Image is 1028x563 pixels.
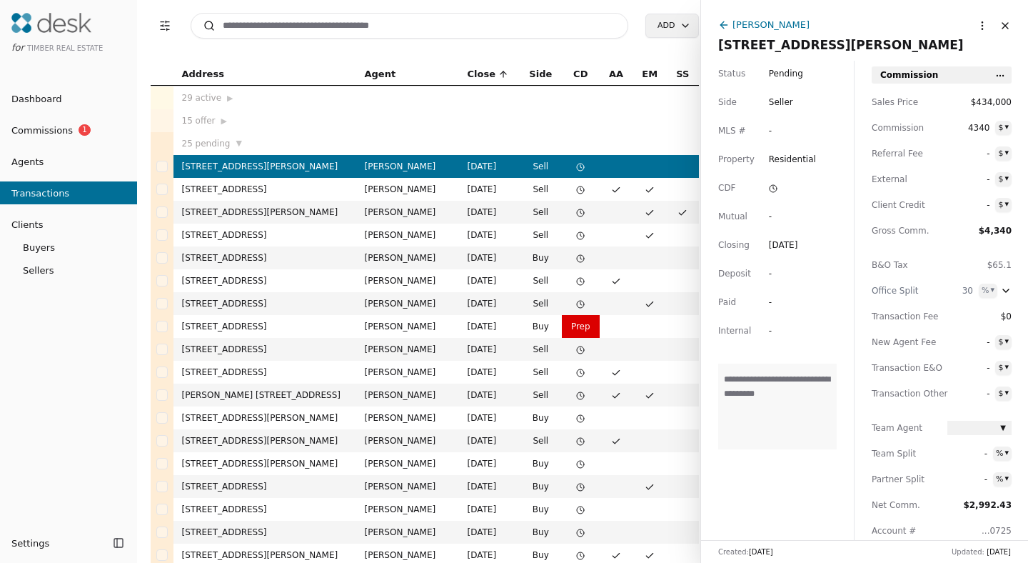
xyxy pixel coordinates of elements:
span: Prep [571,322,590,332]
td: [DATE] [459,521,520,544]
span: CDF [718,181,736,195]
span: CD [573,66,588,82]
td: Buy [520,407,562,429]
td: [STREET_ADDRESS][PERSON_NAME] [173,452,356,475]
td: [PERSON_NAME] [356,246,459,269]
td: [PERSON_NAME] [356,269,459,292]
td: [DATE] [459,246,520,269]
span: Transaction Other [872,387,936,401]
span: AA [609,66,623,82]
td: [DATE] [459,452,520,475]
span: - [947,472,987,487]
span: Deposit [718,266,751,281]
span: External [872,172,936,186]
img: Desk [11,13,91,33]
span: ▶ [221,115,227,128]
button: $ [995,335,1012,349]
div: - [769,324,795,338]
div: ▾ [990,284,994,297]
span: ▼ [236,137,241,150]
td: [STREET_ADDRESS][PERSON_NAME] [173,155,356,178]
span: ▼ [1000,422,1006,434]
div: ▾ [1004,335,1009,348]
span: 25 pending [182,136,231,151]
span: EM [642,66,657,82]
span: Closing [718,238,750,252]
span: [DATE] [987,548,1011,556]
button: % [979,284,997,298]
span: - [947,335,989,349]
td: [STREET_ADDRESS] [173,315,356,338]
span: Internal [718,324,751,338]
td: Buy [520,498,562,521]
div: Office Split [872,284,936,298]
span: New Agent Fee [872,335,936,349]
span: MLS # [718,124,746,138]
span: Commission [880,68,938,82]
div: ▾ [1004,121,1009,134]
span: Gross Comm. [872,224,936,238]
td: Sell [520,429,562,452]
div: Updated: [952,547,1011,557]
span: Side [529,66,552,82]
span: $2,992.43 [963,500,1012,510]
td: [STREET_ADDRESS][PERSON_NAME] [173,201,356,224]
td: [DATE] [459,269,520,292]
span: [DATE] [749,548,773,556]
span: Mutual [718,209,747,224]
span: 4340 [947,121,989,135]
td: [PERSON_NAME] [356,498,459,521]
td: [STREET_ADDRESS] [173,269,356,292]
span: $434,000 [947,95,1012,109]
span: Partner Split [872,472,936,487]
td: Sell [520,224,562,246]
div: ▾ [1004,447,1009,459]
div: ▾ [1004,146,1009,159]
td: Sell [520,338,562,361]
div: Created: [718,547,773,557]
div: - [769,295,795,309]
span: 30 [947,284,973,298]
div: 29 active [182,91,348,105]
div: - [769,209,795,224]
td: [PERSON_NAME] [356,201,459,224]
td: [STREET_ADDRESS] [173,498,356,521]
span: Transaction Fee [872,309,936,324]
td: [PERSON_NAME] [356,292,459,315]
span: Status [718,66,745,81]
span: Team Agent [872,421,936,435]
button: $ [995,172,1012,186]
span: - [769,124,837,138]
td: [STREET_ADDRESS][PERSON_NAME] [173,407,356,429]
td: [STREET_ADDRESS] [173,224,356,246]
span: for [11,42,24,53]
td: [DATE] [459,292,520,315]
td: [DATE] [459,475,520,498]
td: Buy [520,475,562,498]
span: [STREET_ADDRESS][PERSON_NAME] [718,35,1011,55]
span: Transaction E&O [872,361,936,375]
button: $ [995,361,1012,375]
td: [PERSON_NAME] [356,338,459,361]
span: ▶ [227,92,233,105]
td: [DATE] [459,224,520,246]
span: Agent [365,66,396,82]
td: Sell [520,361,562,384]
td: [DATE] [459,155,520,178]
span: Referral Fee [872,146,936,161]
span: - [947,387,989,401]
div: ▾ [1004,472,1009,485]
td: [STREET_ADDRESS] [173,178,356,201]
td: Sell [520,155,562,178]
td: [PERSON_NAME] [STREET_ADDRESS] [173,384,356,407]
span: Address [182,66,224,82]
button: $ [995,146,1012,161]
td: Buy [520,521,562,544]
span: $65.1 [987,260,1012,270]
button: Settings [6,532,109,554]
td: [PERSON_NAME] [356,452,459,475]
td: [DATE] [459,338,520,361]
td: Buy [520,246,562,269]
td: [STREET_ADDRESS] [173,292,356,315]
div: ▾ [1004,361,1009,374]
